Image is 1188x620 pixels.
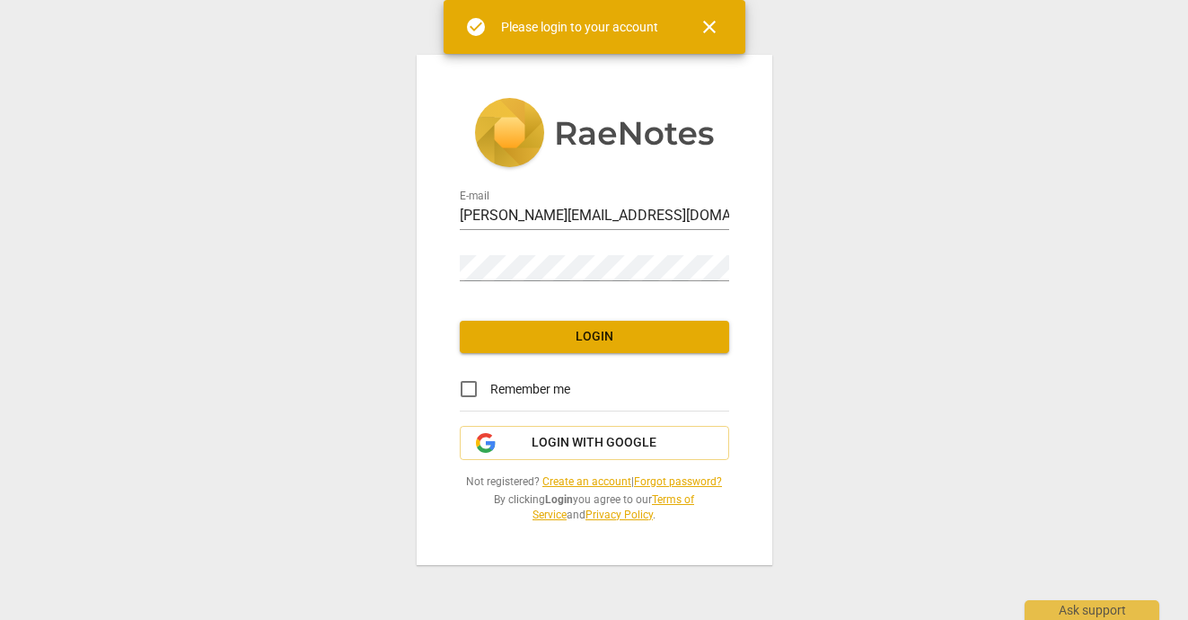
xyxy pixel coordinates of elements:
a: Terms of Service [532,493,694,521]
a: Forgot password? [634,475,722,488]
b: Login [545,493,573,506]
span: Remember me [490,380,570,399]
span: Login with Google [532,434,656,452]
span: Login [474,328,715,346]
button: Login [460,321,729,353]
img: 5ac2273c67554f335776073100b6d88f.svg [474,98,715,172]
div: Ask support [1025,600,1159,620]
a: Create an account [542,475,631,488]
span: Not registered? | [460,474,729,490]
span: check_circle [465,16,487,38]
div: Please login to your account [501,18,658,37]
span: close [699,16,720,38]
a: Privacy Policy [585,509,653,521]
button: Login with Google [460,426,729,460]
span: By clicking you agree to our and . [460,492,729,522]
button: Close [688,5,731,49]
label: E-mail [460,191,489,202]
